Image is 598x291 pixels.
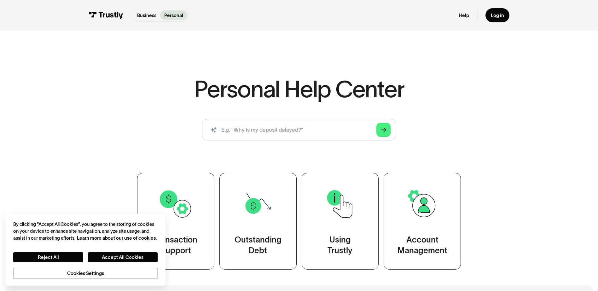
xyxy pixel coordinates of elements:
[485,8,509,22] a: Log in
[202,119,396,140] input: search
[13,221,158,242] div: By clicking “Accept All Cookies”, you agree to the storing of cookies on your device to enhance s...
[398,235,447,256] div: Account Management
[301,173,379,270] a: UsingTrustly
[219,173,297,270] a: OutstandingDebt
[235,235,282,256] div: Outstanding Debt
[133,10,160,20] a: Business
[164,12,183,19] p: Personal
[202,119,396,140] form: Search
[194,77,404,101] h1: Personal Help Center
[160,10,187,20] a: Personal
[154,235,197,256] div: Transaction Support
[13,252,83,262] button: Reject All
[384,173,461,270] a: AccountManagement
[77,235,157,241] a: More information about your privacy, opens in a new tab
[328,235,352,256] div: Using Trustly
[13,221,158,279] div: Privacy
[491,12,504,18] div: Log in
[137,173,214,270] a: TransactionSupport
[13,268,158,279] button: Cookies Settings
[137,12,156,19] p: Business
[5,214,166,286] div: Cookie banner
[459,12,469,18] a: Help
[88,252,158,262] button: Accept All Cookies
[89,12,123,19] img: Trustly Logo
